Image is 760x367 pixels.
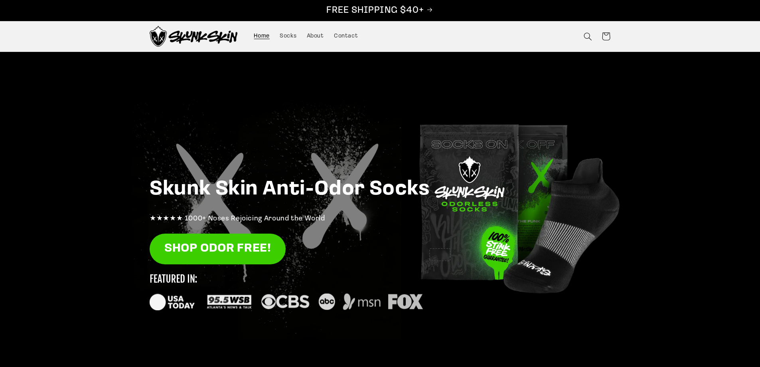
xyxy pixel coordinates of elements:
p: ★★★★★ 1000+ Noses Rejoicing Around the World [150,213,610,226]
span: About [307,33,324,40]
img: Skunk Skin Anti-Odor Socks. [150,26,237,47]
a: SHOP ODOR FREE! [150,234,286,264]
a: Socks [275,28,302,45]
span: Socks [280,33,296,40]
span: Home [254,33,270,40]
span: Contact [334,33,358,40]
img: new_featured_logos_1_small.svg [150,274,423,310]
a: Contact [329,28,363,45]
a: About [302,28,329,45]
strong: Skunk Skin Anti-Odor Socks [150,179,430,200]
summary: Search [578,27,597,46]
p: FREE SHIPPING $40+ [8,4,752,17]
a: Home [249,28,275,45]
